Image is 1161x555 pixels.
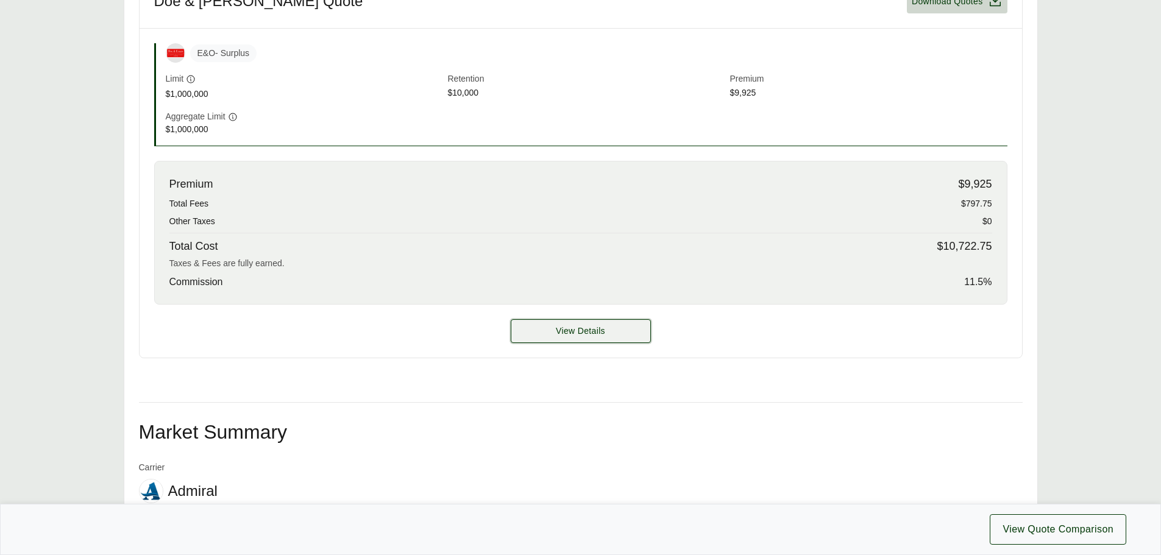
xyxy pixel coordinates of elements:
img: Admiral [140,479,163,503]
span: Admiral [168,482,218,500]
span: Carrier [139,461,218,474]
span: $9,925 [730,87,1007,101]
span: View Details [556,325,605,338]
span: $10,000 [448,87,725,101]
span: $0 [982,215,992,228]
button: View Quote Comparison [990,514,1126,545]
span: $9,925 [958,176,992,193]
span: Premium [169,176,213,193]
span: E&O - Surplus [190,44,257,62]
a: Doe & Emuss Quote details [511,319,651,343]
span: $1,000,000 [166,88,443,101]
button: View Details [511,319,651,343]
span: Total Fees [169,197,209,210]
span: 11.5 % [964,275,992,289]
span: Total Cost [169,238,218,255]
span: $10,722.75 [937,238,992,255]
div: Taxes & Fees are fully earned. [169,257,992,270]
span: View Quote Comparison [1003,522,1113,537]
img: Doe & Emuss [166,49,185,58]
span: Other Taxes [169,215,215,228]
span: Premium [730,72,1007,87]
span: Retention [448,72,725,87]
span: Aggregate Limit [166,110,225,123]
span: $1,000,000 [166,123,443,136]
span: $797.75 [961,197,992,210]
h2: Market Summary [139,422,1023,442]
span: Commission [169,275,223,289]
span: Limit [166,72,184,85]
